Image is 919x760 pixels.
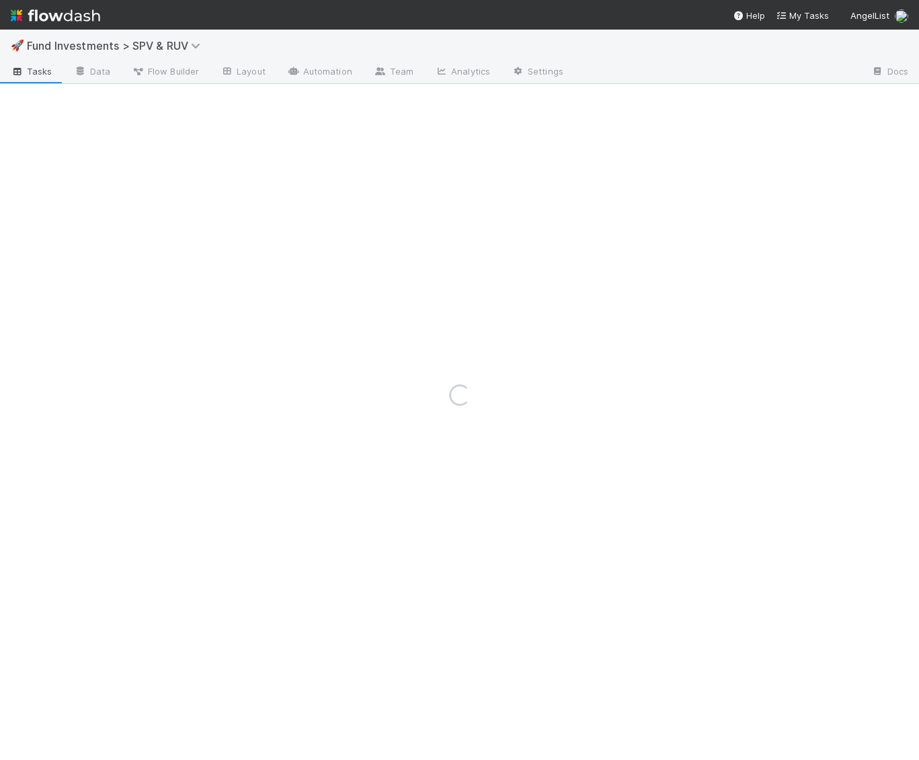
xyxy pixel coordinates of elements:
div: Help [733,9,765,22]
img: logo-inverted-e16ddd16eac7371096b0.svg [11,4,100,27]
a: My Tasks [776,9,829,22]
span: My Tasks [776,10,829,21]
img: avatar_041b9f3e-9684-4023-b9b7-2f10de55285d.png [895,9,908,23]
span: AngelList [850,10,889,21]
